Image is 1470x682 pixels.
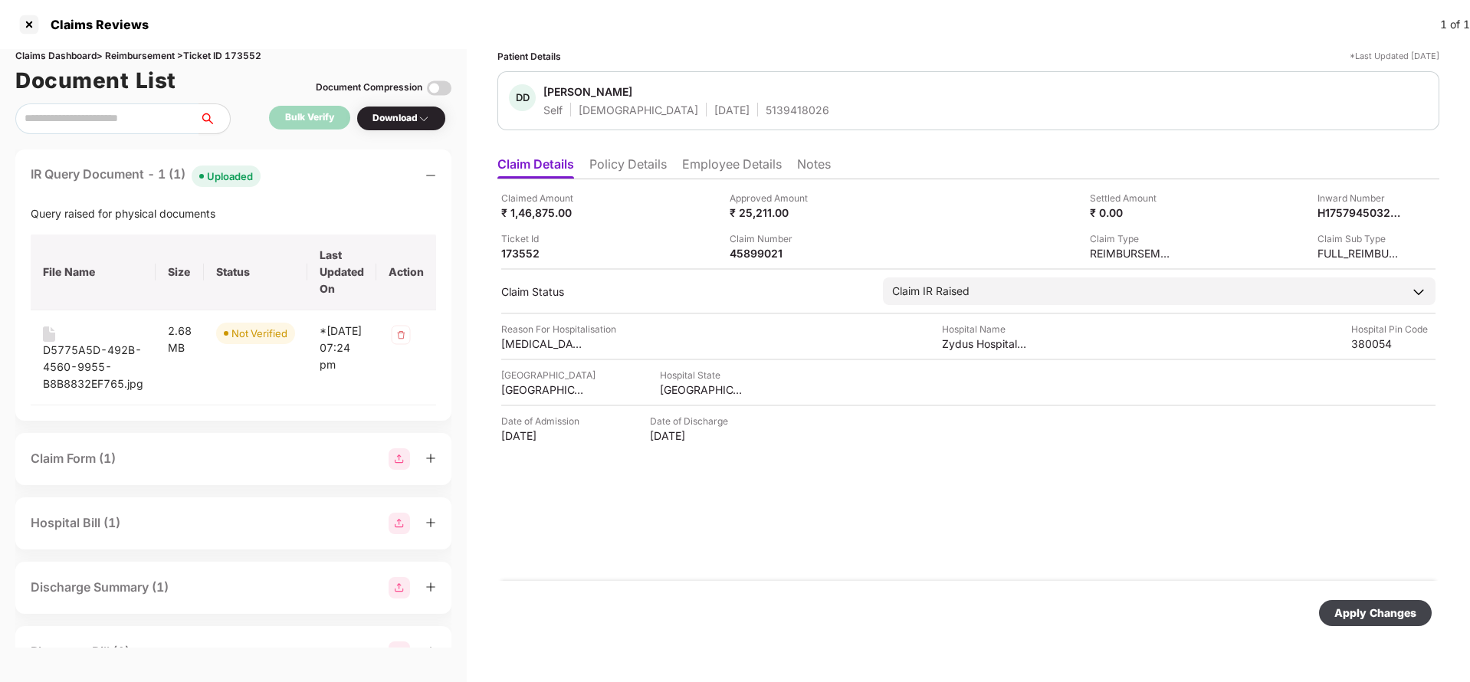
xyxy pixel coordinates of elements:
[1317,191,1402,205] div: Inward Number
[199,103,231,134] button: search
[389,641,410,663] img: svg+xml;base64,PHN2ZyBpZD0iR3JvdXBfMjg4MTMiIGRhdGEtbmFtZT0iR3JvdXAgMjg4MTMiIHhtbG5zPSJodHRwOi8vd3...
[425,170,436,181] span: minus
[427,76,451,100] img: svg+xml;base64,PHN2ZyBpZD0iVG9nZ2xlLTMyeDMyIiB4bWxucz0iaHR0cDovL3d3dy53My5vcmcvMjAwMC9zdmciIHdpZH...
[714,103,750,117] div: [DATE]
[730,191,814,205] div: Approved Amount
[942,336,1026,351] div: Zydus Hospital And Healthcare Research [DOMAIN_NAME]
[1440,16,1470,33] div: 1 of 1
[543,84,632,99] div: [PERSON_NAME]
[425,582,436,592] span: plus
[316,80,422,95] div: Document Compression
[31,205,436,222] div: Query raised for physical documents
[389,513,410,534] img: svg+xml;base64,PHN2ZyBpZD0iR3JvdXBfMjg4MTMiIGRhdGEtbmFtZT0iR3JvdXAgMjg4MTMiIHhtbG5zPSJodHRwOi8vd3...
[320,323,364,373] div: *[DATE] 07:24 pm
[1317,231,1402,246] div: Claim Sub Type
[1411,284,1426,300] img: downArrowIcon
[501,414,586,428] div: Date of Admission
[1090,205,1174,220] div: ₹ 0.00
[204,234,307,310] th: Status
[766,103,829,117] div: 5139418026
[501,368,596,382] div: [GEOGRAPHIC_DATA]
[15,49,451,64] div: Claims Dashboard > Reimbursement > Ticket ID 173552
[797,156,831,179] li: Notes
[425,646,436,657] span: plus
[543,103,563,117] div: Self
[579,103,698,117] div: [DEMOGRAPHIC_DATA]
[501,246,586,261] div: 173552
[285,110,334,125] div: Bulk Verify
[168,323,192,356] div: 2.68 MB
[389,448,410,470] img: svg+xml;base64,PHN2ZyBpZD0iR3JvdXBfMjg4MTMiIGRhdGEtbmFtZT0iR3JvdXAgMjg4MTMiIHhtbG5zPSJodHRwOi8vd3...
[1350,49,1439,64] div: *Last Updated [DATE]
[660,368,744,382] div: Hospital State
[892,283,970,300] div: Claim IR Raised
[730,246,814,261] div: 45899021
[1090,191,1174,205] div: Settled Amount
[31,449,116,468] div: Claim Form (1)
[501,284,868,299] div: Claim Status
[509,84,536,111] div: DD
[501,191,586,205] div: Claimed Amount
[1351,336,1436,351] div: 380054
[31,165,261,187] div: IR Query Document - 1 (1)
[207,169,253,184] div: Uploaded
[589,156,667,179] li: Policy Details
[43,342,143,392] div: D5775A5D-492B-4560-9955-B8B8832EF765.jpg
[1334,605,1416,621] div: Apply Changes
[307,234,376,310] th: Last Updated On
[31,513,120,533] div: Hospital Bill (1)
[41,17,149,32] div: Claims Reviews
[660,382,744,397] div: [GEOGRAPHIC_DATA]
[501,205,586,220] div: ₹ 1,46,875.00
[425,453,436,464] span: plus
[31,642,130,661] div: Pharmacy Bill (1)
[372,111,430,126] div: Download
[43,326,55,342] img: svg+xml;base64,PHN2ZyB4bWxucz0iaHR0cDovL3d3dy53My5vcmcvMjAwMC9zdmciIHdpZHRoPSIxNiIgaGVpZ2h0PSIyMC...
[156,234,204,310] th: Size
[730,205,814,220] div: ₹ 25,211.00
[425,517,436,528] span: plus
[389,323,413,347] img: svg+xml;base64,PHN2ZyB4bWxucz0iaHR0cDovL3d3dy53My5vcmcvMjAwMC9zdmciIHdpZHRoPSIzMiIgaGVpZ2h0PSIzMi...
[650,428,734,443] div: [DATE]
[501,231,586,246] div: Ticket Id
[501,322,616,336] div: Reason For Hospitalisation
[199,113,230,125] span: search
[942,322,1026,336] div: Hospital Name
[1351,322,1436,336] div: Hospital Pin Code
[1317,246,1402,261] div: FULL_REIMBURSEMENT
[31,234,156,310] th: File Name
[497,49,561,64] div: Patient Details
[497,156,574,179] li: Claim Details
[501,428,586,443] div: [DATE]
[1090,246,1174,261] div: REIMBURSEMENT
[501,382,586,397] div: [GEOGRAPHIC_DATA]
[682,156,782,179] li: Employee Details
[501,336,586,351] div: [MEDICAL_DATA]
[15,64,176,97] h1: Document List
[650,414,734,428] div: Date of Discharge
[31,578,169,597] div: Discharge Summary (1)
[376,234,436,310] th: Action
[231,326,287,341] div: Not Verified
[730,231,814,246] div: Claim Number
[418,113,430,125] img: svg+xml;base64,PHN2ZyBpZD0iRHJvcGRvd24tMzJ4MzIiIHhtbG5zPSJodHRwOi8vd3d3LnczLm9yZy8yMDAwL3N2ZyIgd2...
[1317,205,1402,220] div: H17579450327441546
[389,577,410,598] img: svg+xml;base64,PHN2ZyBpZD0iR3JvdXBfMjg4MTMiIGRhdGEtbmFtZT0iR3JvdXAgMjg4MTMiIHhtbG5zPSJodHRwOi8vd3...
[1090,231,1174,246] div: Claim Type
